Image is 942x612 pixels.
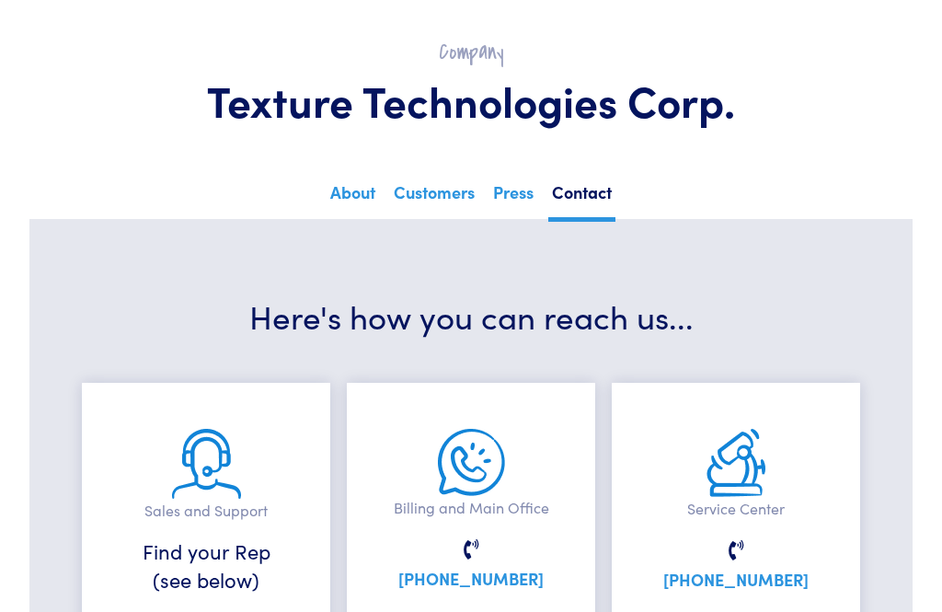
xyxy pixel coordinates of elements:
[327,177,379,217] a: About
[172,429,241,499] img: sales-and-support.png
[548,177,615,222] a: Contact
[398,567,544,590] a: [PHONE_NUMBER]
[128,537,284,595] h6: Find your Rep (see below)
[438,429,505,496] img: main-office.png
[85,293,857,338] h3: Here's how you can reach us...
[706,429,765,497] img: service.png
[390,177,478,217] a: Customers
[663,568,809,591] a: [PHONE_NUMBER]
[393,496,549,520] p: Billing and Main Office
[128,499,284,523] p: Sales and Support
[85,74,857,127] h1: Texture Technologies Corp.
[85,38,857,66] h2: Company
[658,497,814,521] p: Service Center
[489,177,537,217] a: Press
